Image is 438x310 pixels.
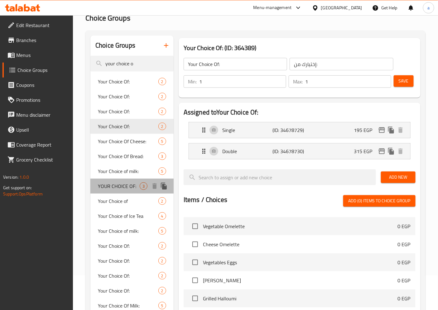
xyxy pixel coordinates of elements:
span: Save [399,77,409,85]
span: Your Choice Of Cheese: [98,138,158,145]
span: Your Choice of milk: [98,167,158,175]
div: Your Choice Of:2 [90,268,174,283]
div: Your Choice Of:2 [90,119,174,134]
span: a [427,4,430,11]
p: 0 EGP [398,295,411,302]
div: Your Choice Of:2 [90,89,174,104]
div: Your Choice Of Cheese:5 [90,134,174,149]
span: Your Choice Of Milk: [98,302,158,309]
span: 2 [159,79,166,85]
div: Menu-management [253,4,292,12]
p: Min: [188,78,197,85]
span: 2 [159,109,166,115]
div: Choices [158,153,166,160]
p: 0 EGP [398,277,411,284]
span: Edit Restaurant [16,21,68,29]
div: Your Choice Of:2 [90,238,174,253]
button: Save [394,75,414,87]
span: Your Choice Of: [98,93,158,100]
span: 5 [159,303,166,309]
span: Cheese Omelette [203,241,398,248]
a: Coverage Report [2,137,73,152]
a: Grocery Checklist [2,152,73,167]
span: 1.0.0 [19,173,29,181]
div: Choices [158,287,166,294]
button: Add New [381,171,416,183]
span: 5 [159,228,166,234]
span: Get support on: [3,184,32,192]
div: Your Choice Of:2 [90,74,174,89]
a: Coupons [2,77,73,92]
a: Menu disclaimer [2,107,73,122]
div: Choices [158,272,166,279]
p: Max: [293,78,303,85]
div: Your Choice of milk:5 [90,223,174,238]
button: Add (0) items to choice group [343,195,416,207]
a: Upsell [2,122,73,137]
div: Expand [189,122,410,138]
li: Expand [184,141,416,162]
span: Your Choice Of: [98,108,158,115]
span: Select choice [189,292,202,305]
span: Sunny Side up Eggs [203,204,398,212]
div: Choices [158,138,166,145]
button: delete [396,147,405,156]
div: Choices [158,123,166,130]
div: Choices [158,242,166,250]
p: Single [222,126,272,134]
span: Promotions [16,96,68,104]
span: Your Choice Of Bread: [98,153,158,160]
span: Select choice [189,256,202,269]
span: Menu disclaimer [16,111,68,119]
span: Version: [3,173,18,181]
div: Your Choice Of Bread:3 [90,149,174,164]
span: Your Choice of milk: [98,227,158,235]
span: 5 [159,139,166,144]
span: 3 [159,153,166,159]
p: (ID: 34678730) [272,148,306,155]
p: (ID: 34678729) [272,126,306,134]
button: duplicate [387,147,396,156]
span: Select choice [189,220,202,233]
span: Add New [386,173,411,181]
span: Add (0) items to choice group [348,197,411,205]
p: 0 EGP [398,259,411,266]
div: Your Choice of2 [90,194,174,209]
span: 2 [159,288,166,294]
li: Expand [184,120,416,141]
button: edit [377,147,387,156]
span: 2 [159,198,166,204]
span: Your Choice Of: [98,123,158,130]
p: 0 EGP [398,204,411,212]
span: 2 [159,124,166,129]
button: duplicate [387,125,396,135]
span: Your Choice of Ice Tea [98,212,158,220]
div: [GEOGRAPHIC_DATA] [321,4,362,11]
div: Choices [158,93,166,100]
span: Choice Groups [17,66,68,74]
a: Edit Restaurant [2,18,73,33]
div: Your Choice of Ice Tea4 [90,209,174,223]
p: Double [222,148,272,155]
input: search [184,169,376,185]
span: 2 [159,258,166,264]
div: Your Choice of milk:5 [90,164,174,179]
span: 2 [159,94,166,100]
div: Expand [189,143,410,159]
span: Choice Groups [85,11,130,25]
span: Your Choice Of: [98,272,158,279]
button: edit [377,125,387,135]
span: Your Choice Of: [98,242,158,250]
span: Grilled Halloumi [203,295,398,302]
h2: Items / Choices [184,195,227,204]
div: Choices [158,167,166,175]
p: 0 EGP [398,241,411,248]
span: [PERSON_NAME] [203,277,398,284]
button: duplicate [159,181,169,191]
span: Menus [16,51,68,59]
span: Your Choice Of: [98,257,158,265]
input: search [90,56,174,72]
a: Promotions [2,92,73,107]
div: Your Choice Of:2 [90,283,174,298]
a: Branches [2,33,73,48]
